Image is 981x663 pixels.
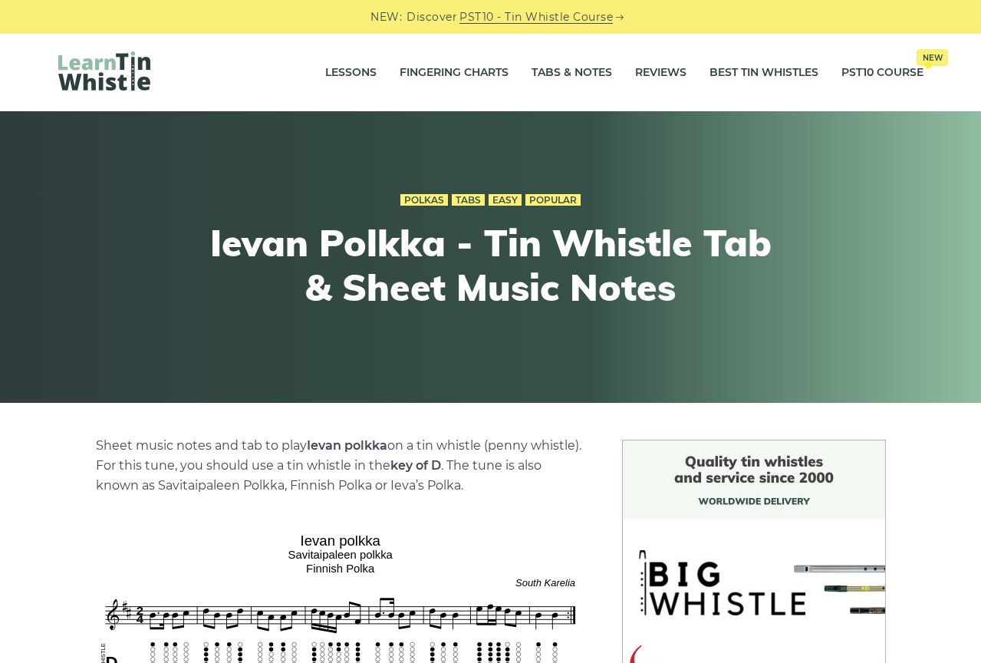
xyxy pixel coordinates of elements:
a: Popular [525,194,581,206]
a: Tabs & Notes [532,54,612,92]
a: PST10 CourseNew [841,54,923,92]
a: Tabs [452,194,485,206]
a: Easy [489,194,522,206]
h1: Ievan Polkka - Tin Whistle Tab & Sheet Music Notes [209,221,773,309]
strong: key of D [390,458,441,473]
a: Polkas [400,194,448,206]
span: New [917,49,948,66]
a: Reviews [635,54,686,92]
a: Fingering Charts [400,54,509,92]
a: Best Tin Whistles [709,54,818,92]
a: Lessons [325,54,377,92]
strong: Ievan polkka [307,438,387,453]
img: LearnTinWhistle.com [58,51,150,91]
p: Sheet music notes and tab to play on a tin whistle (penny whistle). For this tune, you should use... [96,436,585,496]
